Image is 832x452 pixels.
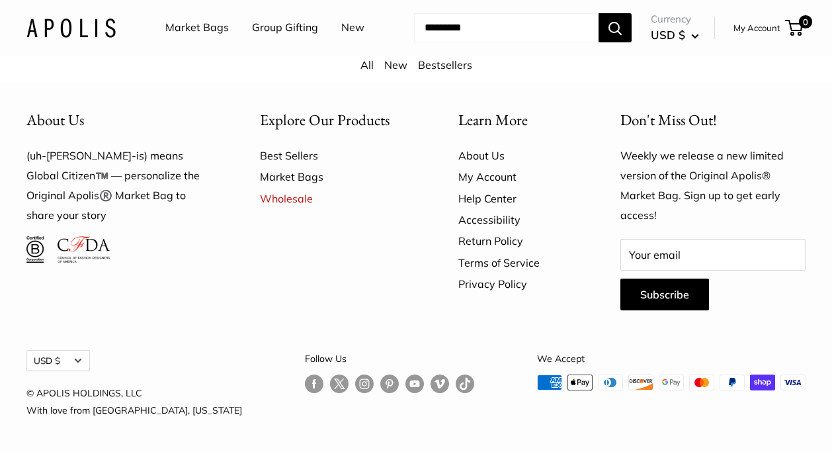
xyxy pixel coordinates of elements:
[458,273,575,294] a: Privacy Policy
[26,146,214,226] p: (uh-[PERSON_NAME]-is) means Global Citizen™️ — personalize the Original Apolis®️ Market Bag to sh...
[620,107,806,133] p: Don't Miss Out!
[380,375,399,394] a: Follow us on Pinterest
[537,350,806,367] p: We Accept
[26,384,242,419] p: © APOLIS HOLDINGS, LLC With love from [GEOGRAPHIC_DATA], [US_STATE]
[620,146,806,226] p: Weekly we release a new limited version of the Original Apolis® Market Bag. Sign up to get early ...
[252,18,318,38] a: Group Gifting
[458,145,575,166] a: About Us
[165,18,229,38] a: Market Bags
[458,110,528,130] span: Learn More
[733,20,780,36] a: My Account
[620,279,709,310] button: Subscribe
[26,18,116,37] img: Apolis
[260,110,390,130] span: Explore Our Products
[305,375,323,394] a: Follow us on Facebook
[355,375,374,394] a: Follow us on Instagram
[260,145,412,166] a: Best Sellers
[458,107,575,133] button: Learn More
[599,13,632,42] button: Search
[26,236,44,263] img: Certified B Corporation
[405,375,424,394] a: Follow us on YouTube
[360,58,374,71] a: All
[431,375,449,394] a: Follow us on Vimeo
[26,107,214,133] button: About Us
[260,107,412,133] button: Explore Our Products
[458,209,575,230] a: Accessibility
[651,24,699,46] button: USD $
[58,236,110,263] img: Council of Fashion Designers of America Member
[26,110,84,130] span: About Us
[418,58,472,71] a: Bestsellers
[341,18,364,38] a: New
[260,188,412,209] a: Wholesale
[651,28,685,42] span: USD $
[651,10,699,28] span: Currency
[305,350,474,367] p: Follow Us
[330,375,349,398] a: Follow us on Twitter
[458,166,575,187] a: My Account
[414,13,599,42] input: Search...
[458,252,575,273] a: Terms of Service
[799,15,812,28] span: 0
[458,188,575,209] a: Help Center
[458,230,575,251] a: Return Policy
[260,166,412,187] a: Market Bags
[786,20,803,36] a: 0
[26,350,90,371] button: USD $
[384,58,407,71] a: New
[456,375,474,394] a: Follow us on Tumblr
